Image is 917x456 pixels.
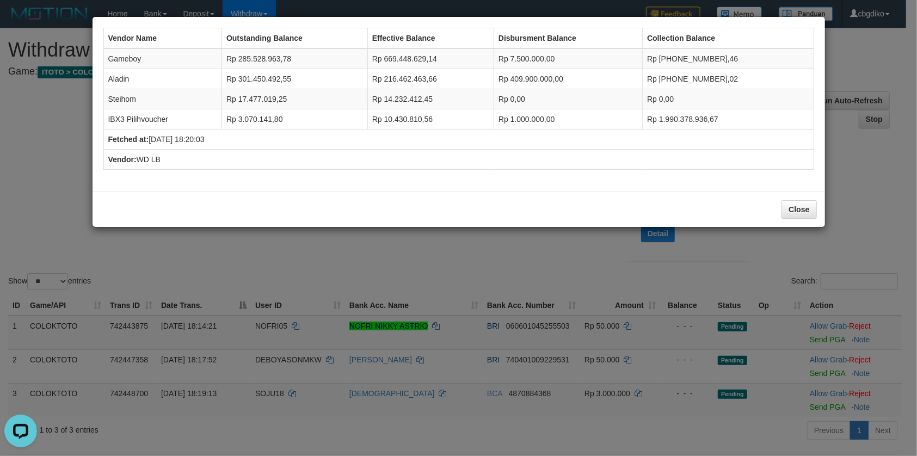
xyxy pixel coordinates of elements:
td: Gameboy [103,48,221,69]
td: Rp 1.000.000,00 [494,109,642,130]
td: Rp 0,00 [494,89,642,109]
button: Close [781,200,816,219]
td: Rp 1.990.378.936,67 [643,109,814,130]
td: WD LB [103,150,814,170]
td: Steihom [103,89,221,109]
th: Collection Balance [643,28,814,49]
td: Aladin [103,69,221,89]
td: Rp 669.448.629,14 [367,48,494,69]
td: Rp 14.232.412,45 [367,89,494,109]
th: Outstanding Balance [221,28,367,49]
td: Rp 285.528.963,78 [221,48,367,69]
td: Rp 409.900.000,00 [494,69,642,89]
td: Rp 10.430.810,56 [367,109,494,130]
b: Fetched at: [108,135,149,144]
td: IBX3 Pilihvoucher [103,109,221,130]
td: Rp 3.070.141,80 [221,109,367,130]
th: Disbursment Balance [494,28,642,49]
td: Rp 216.462.463,66 [367,69,494,89]
button: Open LiveChat chat widget [4,4,37,37]
td: Rp [PHONE_NUMBER],02 [643,69,814,89]
th: Vendor Name [103,28,221,49]
td: Rp [PHONE_NUMBER],46 [643,48,814,69]
b: Vendor: [108,155,137,164]
td: Rp 17.477.019,25 [221,89,367,109]
th: Effective Balance [367,28,494,49]
td: Rp 0,00 [643,89,814,109]
td: [DATE] 18:20:03 [103,130,814,150]
td: Rp 301.450.492,55 [221,69,367,89]
td: Rp 7.500.000,00 [494,48,642,69]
